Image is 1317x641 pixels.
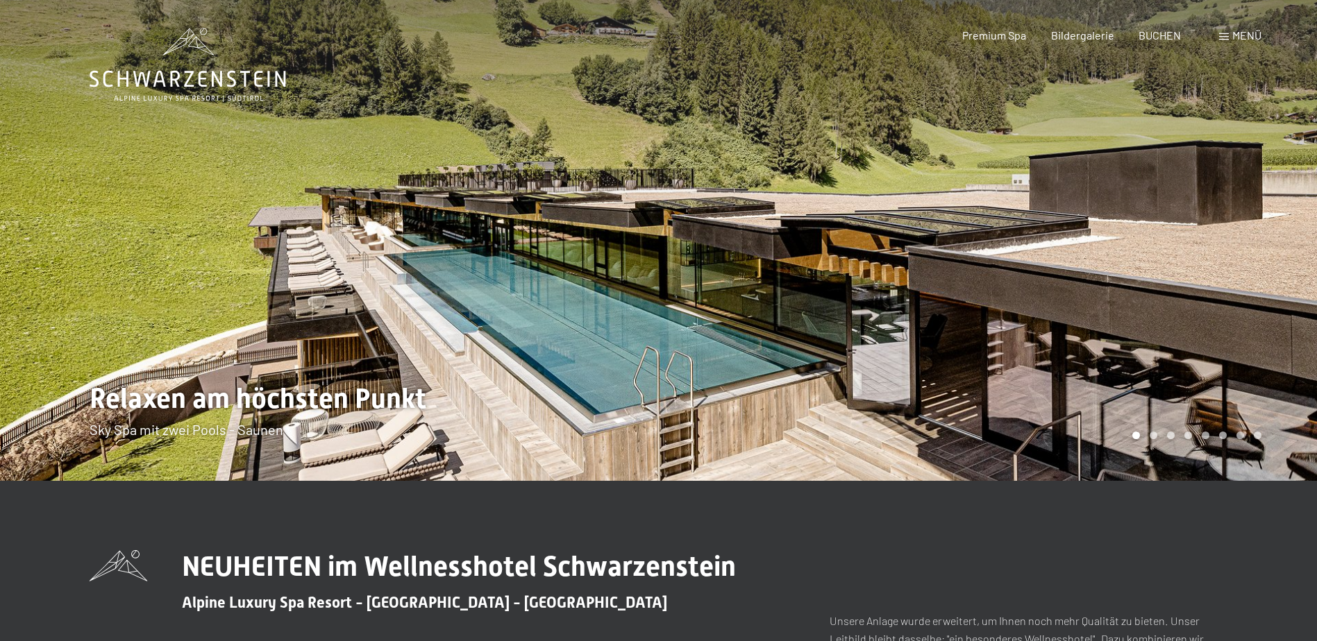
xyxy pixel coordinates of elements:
[1232,28,1261,42] span: Menü
[1167,431,1175,439] div: Carousel Page 3
[1051,28,1114,42] a: Bildergalerie
[1184,431,1192,439] div: Carousel Page 4
[1127,431,1261,439] div: Carousel Pagination
[1139,28,1181,42] a: BUCHEN
[182,594,667,611] span: Alpine Luxury Spa Resort - [GEOGRAPHIC_DATA] - [GEOGRAPHIC_DATA]
[1132,431,1140,439] div: Carousel Page 1 (Current Slide)
[1150,431,1157,439] div: Carousel Page 2
[1254,431,1261,439] div: Carousel Page 8
[182,550,736,583] span: NEUHEITEN im Wellnesshotel Schwarzenstein
[1219,431,1227,439] div: Carousel Page 6
[962,28,1026,42] a: Premium Spa
[1236,431,1244,439] div: Carousel Page 7
[1202,431,1209,439] div: Carousel Page 5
